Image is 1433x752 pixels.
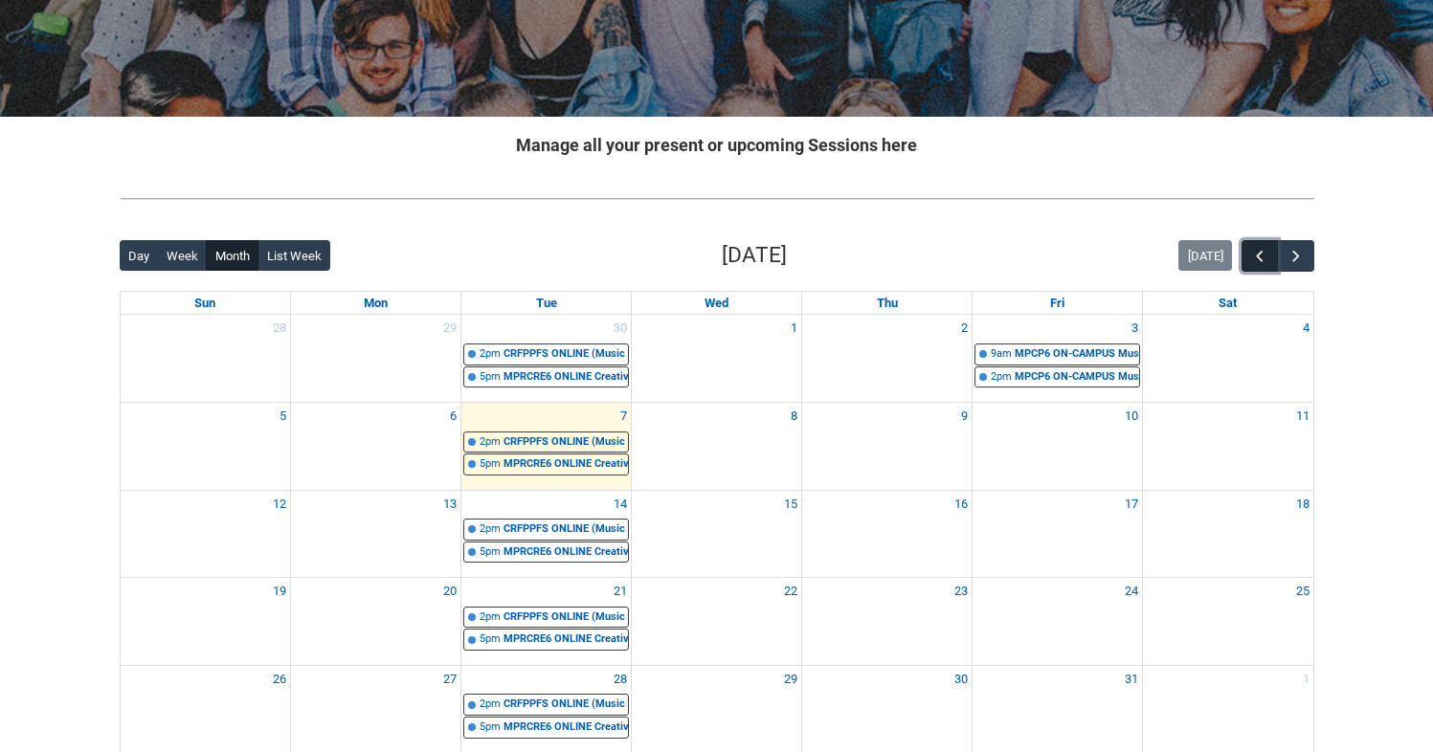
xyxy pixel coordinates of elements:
a: Go to October 13, 2025 [439,491,460,518]
a: Go to October 19, 2025 [269,578,290,605]
button: List Week [257,240,330,271]
a: Go to October 4, 2025 [1299,315,1313,342]
div: 2pm [991,369,1012,386]
a: Go to October 28, 2025 [610,666,631,693]
div: MPRCRE6 ONLINE Creative Entrepreneurship | Online | [PERSON_NAME] [504,631,628,648]
h2: [DATE] [722,239,787,272]
div: CRFPPFS ONLINE (Music Performance & Production) Professional Portfolio | Online | [PERSON_NAME] [504,697,628,713]
a: Thursday [873,292,902,315]
td: Go to September 28, 2025 [121,315,291,402]
div: 2pm [480,346,501,363]
a: Go to October 8, 2025 [787,403,801,430]
a: Go to September 30, 2025 [610,315,631,342]
a: Go to October 5, 2025 [276,403,290,430]
a: Go to October 12, 2025 [269,491,290,518]
td: Go to October 7, 2025 [461,403,632,491]
td: Go to October 12, 2025 [121,490,291,578]
a: Go to October 7, 2025 [616,403,631,430]
h2: Manage all your present or upcoming Sessions here [120,132,1314,158]
a: Sunday [190,292,219,315]
a: Go to October 22, 2025 [780,578,801,605]
a: Tuesday [532,292,561,315]
a: Go to October 15, 2025 [780,491,801,518]
a: Friday [1046,292,1068,315]
td: Go to September 29, 2025 [291,315,461,402]
div: CRFPPFS ONLINE (Music Performance & Production) Professional Portfolio | Online | [PERSON_NAME] [504,609,628,626]
button: Next Month [1277,240,1313,272]
div: 9am [991,346,1012,363]
a: Go to October 29, 2025 [780,666,801,693]
div: MPRCRE6 ONLINE Creative Entrepreneurship | Online | [PERSON_NAME] [504,719,628,736]
td: Go to October 23, 2025 [802,578,973,666]
div: MPCP6 ON-CAMPUS Music Production Capstone Project | Room 107- Theatrette ([GEOGRAPHIC_DATA].) (ca... [1015,369,1139,386]
td: Go to October 18, 2025 [1143,490,1313,578]
button: Month [206,240,258,271]
div: MPRCRE6 ONLINE Creative Entrepreneurship | Online | [PERSON_NAME] [504,456,628,473]
td: Go to October 22, 2025 [632,578,802,666]
td: Go to October 21, 2025 [461,578,632,666]
td: Go to October 10, 2025 [973,403,1143,491]
td: Go to October 6, 2025 [291,403,461,491]
td: Go to October 8, 2025 [632,403,802,491]
td: Go to September 30, 2025 [461,315,632,402]
div: CRFPPFS ONLINE (Music Performance & Production) Professional Portfolio | Online | [PERSON_NAME] [504,346,628,363]
a: Go to October 23, 2025 [951,578,972,605]
a: Go to October 20, 2025 [439,578,460,605]
div: 2pm [480,521,501,538]
td: Go to October 14, 2025 [461,490,632,578]
a: Go to October 31, 2025 [1121,666,1142,693]
div: 5pm [480,456,501,473]
a: Go to October 2, 2025 [957,315,972,342]
a: Go to October 30, 2025 [951,666,972,693]
a: Saturday [1215,292,1241,315]
a: Go to November 1, 2025 [1299,666,1313,693]
a: Go to October 25, 2025 [1292,578,1313,605]
td: Go to October 3, 2025 [973,315,1143,402]
td: Go to October 17, 2025 [973,490,1143,578]
a: Go to October 10, 2025 [1121,403,1142,430]
td: Go to October 5, 2025 [121,403,291,491]
td: Go to October 25, 2025 [1143,578,1313,666]
a: Go to October 27, 2025 [439,666,460,693]
a: Go to October 18, 2025 [1292,491,1313,518]
button: Day [120,240,159,271]
button: [DATE] [1178,240,1232,271]
a: Go to October 11, 2025 [1292,403,1313,430]
td: Go to October 1, 2025 [632,315,802,402]
a: Go to October 6, 2025 [446,403,460,430]
div: 2pm [480,434,501,451]
a: Wednesday [701,292,732,315]
td: Go to October 2, 2025 [802,315,973,402]
div: CRFPPFS ONLINE (Music Performance & Production) Professional Portfolio | Online | [PERSON_NAME] [504,521,628,538]
button: Previous Month [1242,240,1278,272]
td: Go to October 9, 2025 [802,403,973,491]
a: Go to September 28, 2025 [269,315,290,342]
a: Go to October 24, 2025 [1121,578,1142,605]
img: REDU_GREY_LINE [120,188,1314,209]
a: Go to October 14, 2025 [610,491,631,518]
div: 5pm [480,544,501,561]
a: Go to September 29, 2025 [439,315,460,342]
a: Monday [360,292,392,315]
td: Go to October 16, 2025 [802,490,973,578]
a: Go to October 17, 2025 [1121,491,1142,518]
td: Go to October 24, 2025 [973,578,1143,666]
div: MPRCRE6 ONLINE Creative Entrepreneurship | Online | [PERSON_NAME] [504,369,628,386]
div: CRFPPFS ONLINE (Music Performance & Production) Professional Portfolio | Online | [PERSON_NAME] [504,434,628,451]
td: Go to October 11, 2025 [1143,403,1313,491]
div: 2pm [480,609,501,626]
a: Go to October 21, 2025 [610,578,631,605]
td: Go to October 4, 2025 [1143,315,1313,402]
div: 5pm [480,631,501,648]
div: 2pm [480,697,501,713]
td: Go to October 20, 2025 [291,578,461,666]
button: Week [157,240,207,271]
a: Go to October 16, 2025 [951,491,972,518]
a: Go to October 26, 2025 [269,666,290,693]
a: Go to October 3, 2025 [1128,315,1142,342]
td: Go to October 19, 2025 [121,578,291,666]
div: MPCP6 ON-CAMPUS Music Production Capstone Project | [GEOGRAPHIC_DATA] ([GEOGRAPHIC_DATA].) (capac... [1015,346,1139,363]
a: Go to October 1, 2025 [787,315,801,342]
td: Go to October 13, 2025 [291,490,461,578]
div: MPRCRE6 ONLINE Creative Entrepreneurship | Online | [PERSON_NAME] [504,544,628,561]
